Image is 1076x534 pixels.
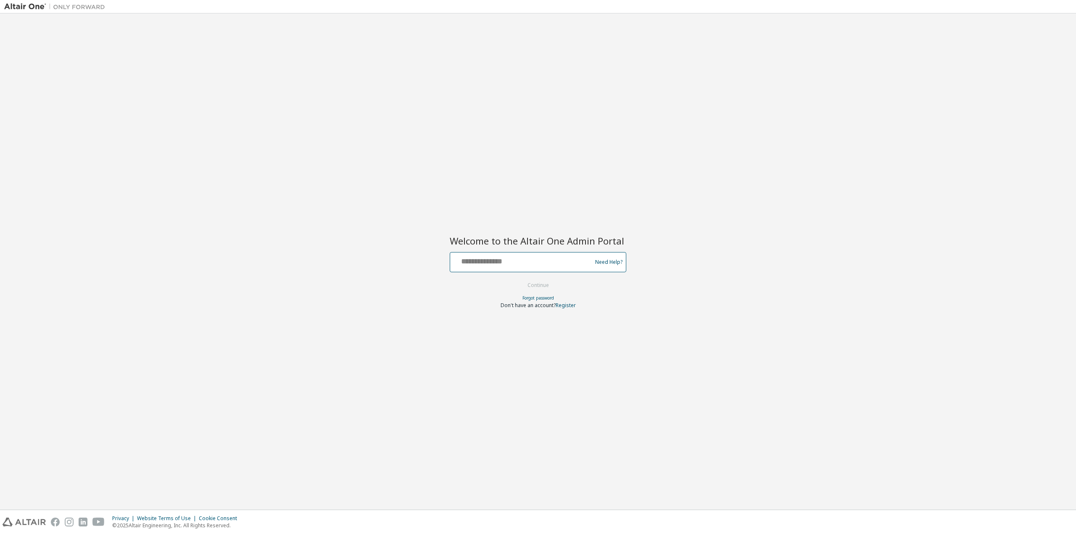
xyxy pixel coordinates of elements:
[199,515,242,522] div: Cookie Consent
[79,518,87,526] img: linkedin.svg
[556,302,576,309] a: Register
[3,518,46,526] img: altair_logo.svg
[137,515,199,522] div: Website Terms of Use
[501,302,556,309] span: Don't have an account?
[92,518,105,526] img: youtube.svg
[112,522,242,529] p: © 2025 Altair Engineering, Inc. All Rights Reserved.
[112,515,137,522] div: Privacy
[65,518,74,526] img: instagram.svg
[522,295,554,301] a: Forgot password
[450,235,626,247] h2: Welcome to the Altair One Admin Portal
[51,518,60,526] img: facebook.svg
[4,3,109,11] img: Altair One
